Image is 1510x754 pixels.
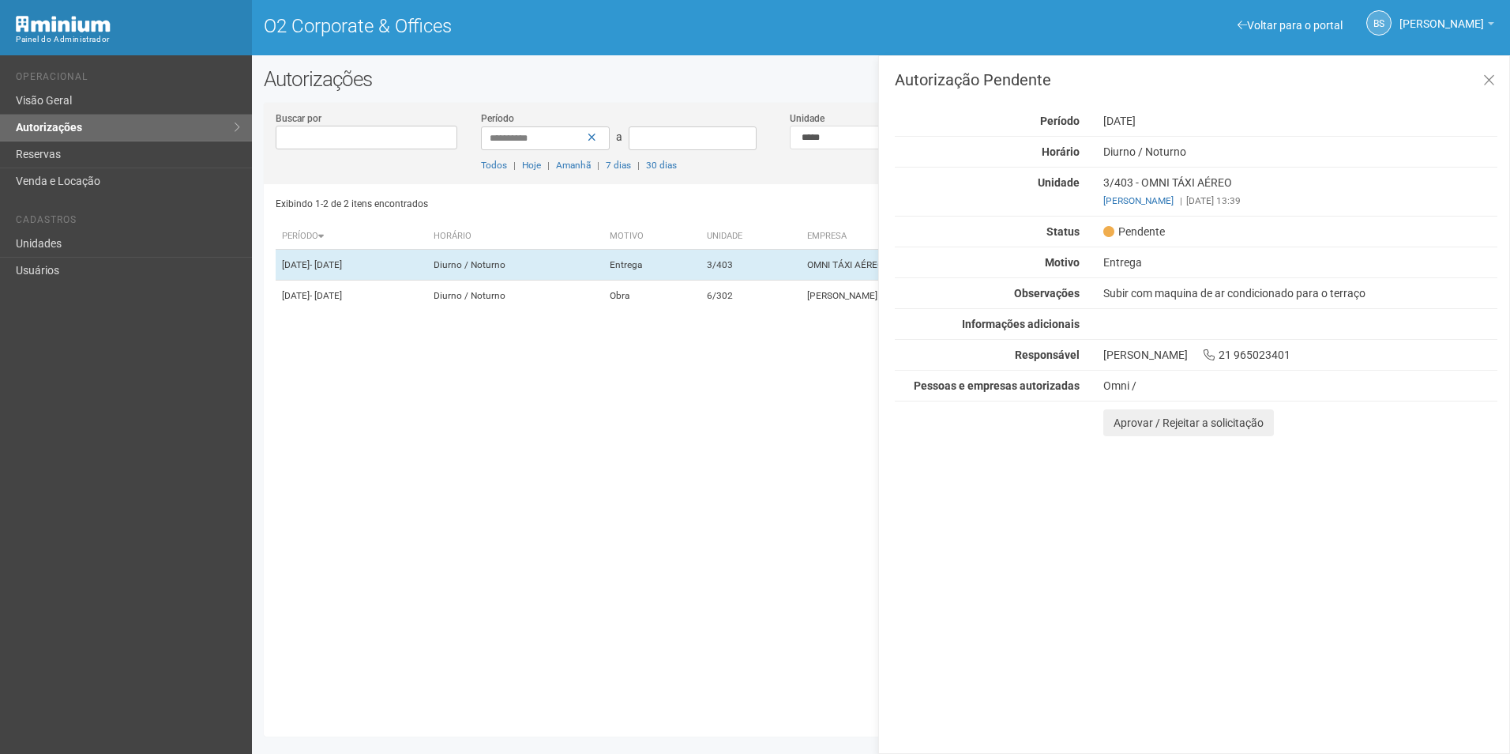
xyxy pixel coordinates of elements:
strong: Horário [1042,145,1080,158]
span: | [597,160,599,171]
a: [PERSON_NAME] [1103,195,1174,206]
button: Aprovar / Rejeitar a solicitação [1103,409,1274,436]
strong: Período [1040,115,1080,127]
th: Empresa [801,224,1095,250]
a: Voltar para o portal [1238,19,1343,32]
span: | [513,160,516,171]
h2: Autorizações [264,67,1498,91]
a: Hoje [522,160,541,171]
th: Motivo [603,224,701,250]
span: Pendente [1103,224,1165,239]
td: 3/403 [701,250,801,281]
li: Operacional [16,71,240,88]
th: Horário [427,224,603,250]
a: [PERSON_NAME] [1399,20,1494,32]
th: Unidade [701,224,801,250]
span: - [DATE] [310,259,342,270]
div: Omni / [1103,379,1497,393]
th: Período [276,224,427,250]
div: [DATE] [1091,114,1509,128]
span: - [DATE] [310,290,342,301]
h1: O2 Corporate & Offices [264,16,870,36]
td: Diurno / Noturno [427,250,603,281]
a: Bs [1366,10,1392,36]
td: OMNI TÁXI AÉREO [801,250,1095,281]
td: [DATE] [276,281,427,311]
label: Unidade [790,111,824,126]
li: Cadastros [16,214,240,231]
td: 6/302 [701,281,801,311]
div: Painel do Administrador [16,32,240,47]
div: Exibindo 1-2 de 2 itens encontrados [276,192,877,216]
a: 30 dias [646,160,677,171]
span: | [637,160,640,171]
td: Diurno / Noturno [427,281,603,311]
strong: Motivo [1045,256,1080,269]
div: Subir com maquina de ar condicionado para o terraço [1091,286,1509,300]
td: [DATE] [276,250,427,281]
span: BIANKA souza cruz cavalcanti [1399,2,1484,30]
label: Período [481,111,514,126]
div: 3/403 - OMNI TÁXI AÉREO [1091,175,1509,208]
span: a [616,130,622,143]
strong: Informações adicionais [962,318,1080,330]
h3: Autorização Pendente [895,72,1497,88]
div: Entrega [1091,255,1509,270]
a: 7 dias [606,160,631,171]
span: | [547,160,550,171]
a: Todos [481,160,507,171]
div: [DATE] 13:39 [1103,194,1497,208]
strong: Pessoas e empresas autorizadas [914,379,1080,392]
label: Buscar por [276,111,321,126]
a: Amanhã [556,160,591,171]
div: Diurno / Noturno [1091,145,1509,159]
strong: Status [1046,225,1080,238]
span: | [1180,195,1182,206]
div: [PERSON_NAME] 21 965023401 [1091,348,1509,362]
td: [PERSON_NAME] ADVOGADOS [801,281,1095,311]
strong: Unidade [1038,176,1080,189]
td: Entrega [603,250,701,281]
td: Obra [603,281,701,311]
strong: Responsável [1015,349,1080,361]
strong: Observações [1014,287,1080,300]
img: Minium [16,16,111,32]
